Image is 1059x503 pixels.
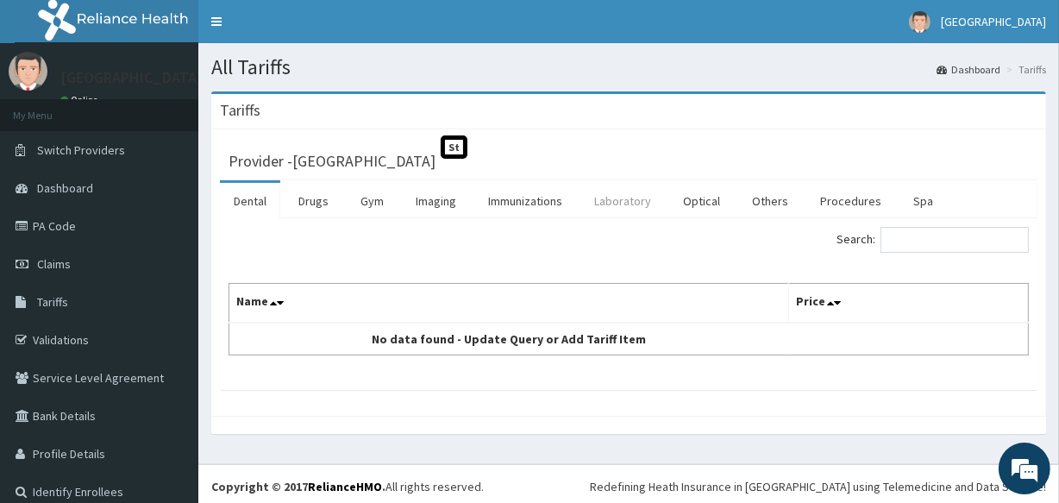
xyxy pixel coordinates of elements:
input: Search: [880,227,1029,253]
span: [GEOGRAPHIC_DATA] [941,14,1046,29]
span: Switch Providers [37,142,125,158]
span: Tariffs [37,294,68,310]
p: [GEOGRAPHIC_DATA] [60,70,203,85]
a: Gym [347,183,398,219]
a: Drugs [285,183,342,219]
img: User Image [9,52,47,91]
strong: Copyright © 2017 . [211,479,385,494]
td: No data found - Update Query or Add Tariff Item [229,323,789,355]
th: Name [229,284,789,324]
span: St [441,135,467,159]
a: Imaging [402,183,470,219]
a: Others [738,183,802,219]
h1: All Tariffs [211,56,1046,79]
div: Redefining Heath Insurance in [GEOGRAPHIC_DATA] using Telemedicine and Data Science! [590,478,1046,495]
span: Dashboard [37,180,93,196]
a: Procedures [806,183,895,219]
h3: Tariffs [220,103,260,118]
a: Online [60,94,102,106]
a: Dashboard [937,62,1000,77]
li: Tariffs [1002,62,1046,77]
a: Spa [899,183,947,219]
th: Price [788,284,1028,324]
h3: Provider - [GEOGRAPHIC_DATA] [229,154,436,169]
a: Dental [220,183,280,219]
a: RelianceHMO [308,479,382,494]
span: Claims [37,256,71,272]
img: User Image [909,11,931,33]
a: Immunizations [474,183,576,219]
a: Laboratory [580,183,665,219]
a: Optical [669,183,734,219]
label: Search: [837,227,1029,253]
